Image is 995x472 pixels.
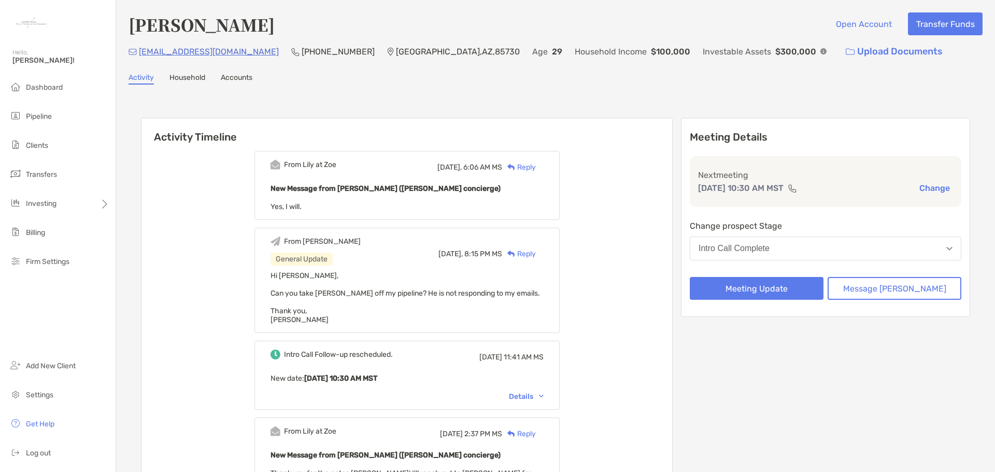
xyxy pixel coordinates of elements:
span: [DATE], [438,249,463,258]
h4: [PERSON_NAME] [129,12,275,36]
span: Pipeline [26,112,52,121]
p: [GEOGRAPHIC_DATA] , AZ , 85730 [396,45,520,58]
img: Email Icon [129,49,137,55]
img: button icon [846,48,855,55]
img: get-help icon [9,417,22,429]
img: Zoe Logo [12,4,50,41]
p: Meeting Details [690,131,961,144]
div: Reply [502,428,536,439]
span: Settings [26,391,53,399]
button: Meeting Update [690,277,823,300]
span: Add New Client [26,362,76,370]
button: Transfer Funds [908,12,983,35]
img: Event icon [271,350,280,359]
b: New Message from [PERSON_NAME] ([PERSON_NAME] concierge) [271,184,501,193]
a: Accounts [221,73,252,85]
span: Hi [PERSON_NAME], Can you take [PERSON_NAME] off my pipeline? He is not responding to my emails. ... [271,271,540,324]
p: [PHONE_NUMBER] [302,45,375,58]
p: Change prospect Stage [690,219,961,232]
button: Open Account [828,12,900,35]
span: Get Help [26,420,54,428]
img: firm-settings icon [9,255,22,267]
span: Transfers [26,170,57,179]
p: Investable Assets [703,45,771,58]
span: [DATE] [440,429,463,438]
img: Open dropdown arrow [946,247,953,251]
img: investing icon [9,197,22,209]
span: Yes, I will. [271,202,302,211]
p: Household Income [575,45,647,58]
p: New date : [271,372,544,385]
div: From Lily at Zoe [284,160,336,169]
p: $300,000 [775,45,816,58]
img: Event icon [271,160,280,170]
img: Location Icon [387,48,394,56]
a: Upload Documents [839,40,949,63]
div: Intro Call Complete [699,244,770,253]
img: Reply icon [507,431,515,437]
div: From [PERSON_NAME] [284,237,361,246]
img: transfers icon [9,168,22,180]
img: Phone Icon [291,48,300,56]
p: Age [532,45,548,58]
span: 8:15 PM MS [464,249,502,258]
span: Dashboard [26,83,63,92]
h6: Activity Timeline [141,118,672,143]
p: [DATE] 10:30 AM MST [698,182,784,195]
span: Clients [26,141,48,150]
p: $100,000 [651,45,690,58]
p: [EMAIL_ADDRESS][DOMAIN_NAME] [139,45,279,58]
img: Info Icon [820,48,827,54]
img: clients icon [9,138,22,151]
span: Log out [26,449,51,457]
b: New Message from [PERSON_NAME] ([PERSON_NAME] concierge) [271,451,501,460]
b: [DATE] 10:30 AM MST [304,374,377,383]
div: Reply [502,248,536,259]
img: communication type [788,184,797,192]
img: add_new_client icon [9,359,22,371]
img: settings icon [9,388,22,400]
a: Household [169,73,205,85]
img: Chevron icon [539,395,544,398]
div: Intro Call Follow-up rescheduled. [284,350,393,359]
img: pipeline icon [9,109,22,122]
span: 6:06 AM MS [463,163,502,172]
span: Billing [26,228,45,237]
span: [DATE] [479,353,502,362]
img: Event icon [271,426,280,436]
span: Firm Settings [26,257,69,266]
span: Investing [26,199,56,208]
span: 2:37 PM MS [464,429,502,438]
div: Reply [502,162,536,173]
span: [DATE], [437,163,462,172]
img: dashboard icon [9,80,22,93]
div: From Lily at Zoe [284,427,336,436]
img: logout icon [9,446,22,459]
span: 11:41 AM MS [504,353,544,362]
a: Activity [129,73,154,85]
button: Intro Call Complete [690,237,961,260]
button: Change [916,183,953,193]
img: Reply icon [507,251,515,257]
p: 29 [552,45,562,58]
p: Next meeting [698,169,953,182]
img: billing icon [9,226,22,238]
div: General Update [271,253,333,266]
img: Event icon [271,237,280,246]
img: Reply icon [507,164,515,171]
button: Message [PERSON_NAME] [828,277,961,300]
div: Details [509,392,544,401]
span: [PERSON_NAME]! [12,56,109,65]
